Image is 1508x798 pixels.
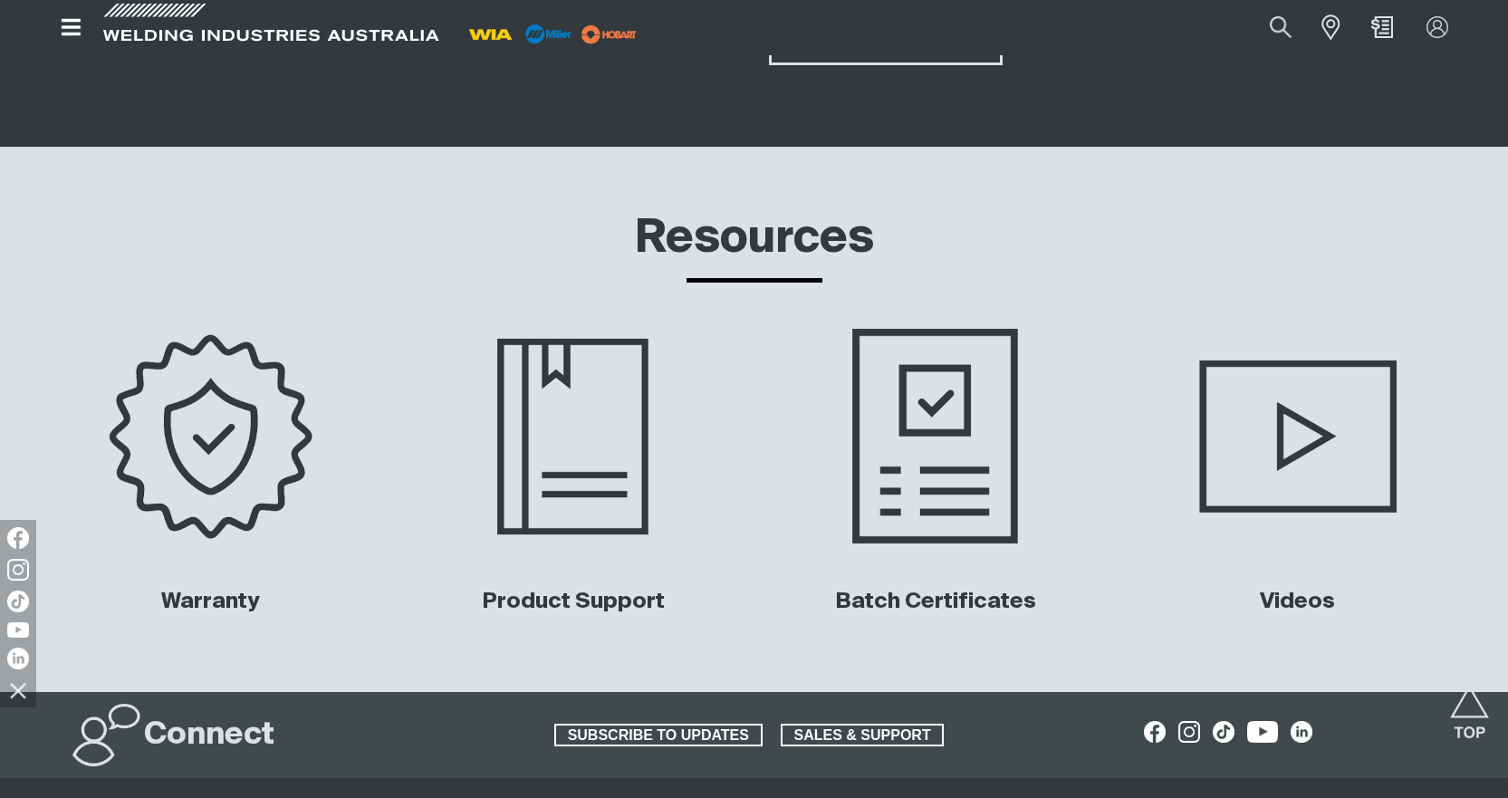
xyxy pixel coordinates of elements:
[144,716,274,755] h2: Connect
[1227,7,1311,48] input: Product name or item number...
[752,314,1119,559] img: Batch Certificates
[3,675,34,706] img: hide socials
[769,325,1102,547] a: Batch Certificates
[7,559,29,581] img: Instagram
[576,21,642,48] img: miller
[783,724,943,747] span: SALES & SUPPORT
[554,724,763,747] a: SUBSCRIBE TO UPDATES
[7,591,29,612] img: TikTok
[635,216,874,262] a: Resources
[44,325,378,547] img: Warranty
[161,591,260,612] a: Warranty
[1449,685,1490,726] button: Scroll to top
[7,648,29,669] img: LinkedIn
[1250,7,1311,48] button: Search products
[482,591,665,612] a: Product Support
[407,325,740,547] img: Product Support
[1368,16,1397,38] a: Shopping cart (0 product(s))
[1260,591,1335,612] a: Videos
[7,622,29,638] img: YouTube
[781,724,945,747] a: SALES & SUPPORT
[7,527,29,549] img: Facebook
[556,724,761,747] span: SUBSCRIBE TO UPDATES
[576,27,642,41] a: miller
[1131,325,1465,547] img: Videos
[835,591,1036,612] a: Batch Certificates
